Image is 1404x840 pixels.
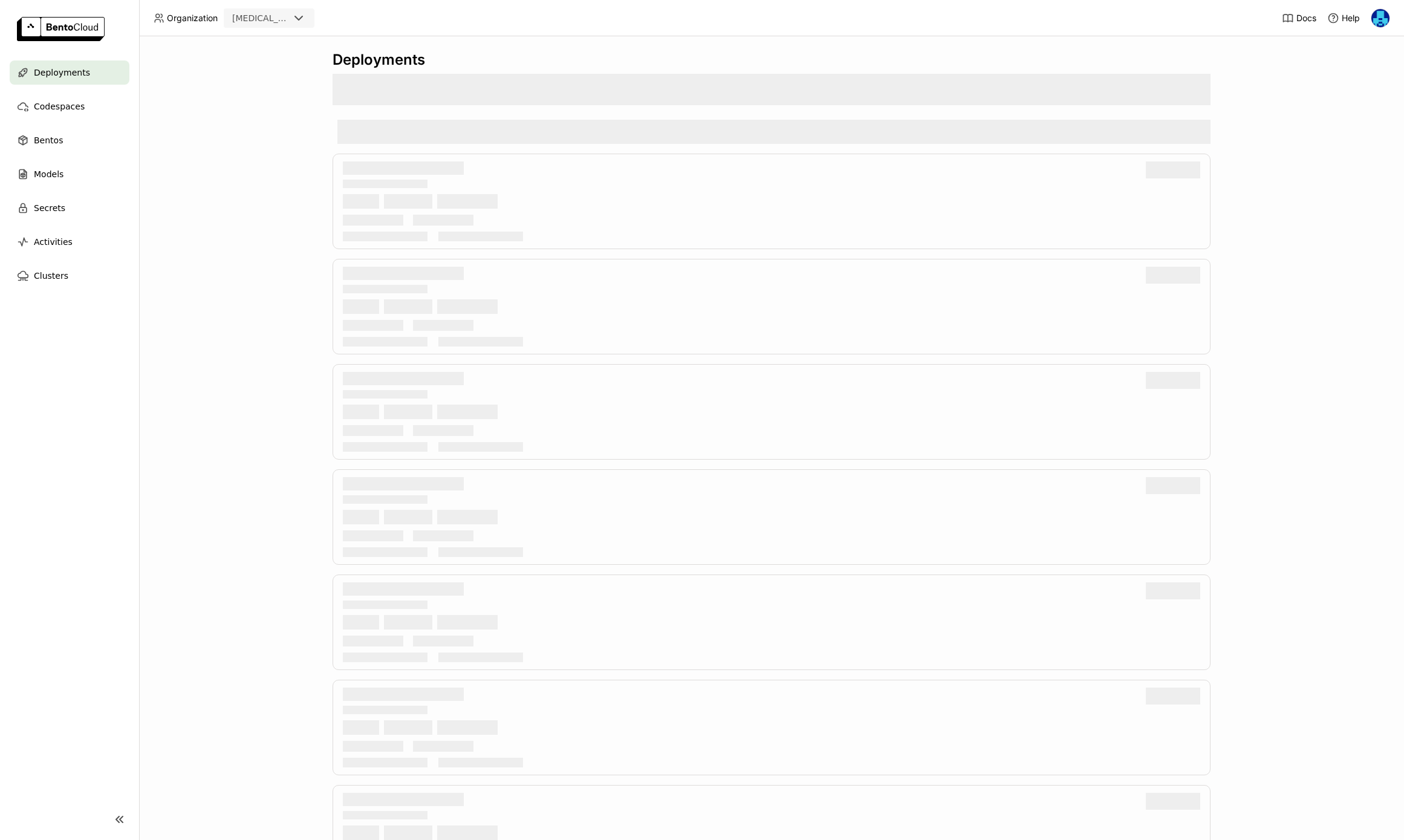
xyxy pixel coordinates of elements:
[10,94,129,119] a: Codespaces
[333,51,1211,69] div: Deployments
[10,162,129,186] a: Models
[10,230,129,254] a: Activities
[10,128,129,152] a: Bentos
[1371,9,1389,27] img: Yi Guo
[1342,13,1360,24] span: Help
[167,13,218,24] span: Organization
[34,65,90,80] span: Deployments
[34,99,85,114] span: Codespaces
[10,264,129,288] a: Clusters
[232,12,289,24] div: [MEDICAL_DATA]
[17,17,105,41] img: logo
[34,133,63,148] span: Bentos
[1282,12,1316,24] a: Docs
[10,196,129,220] a: Secrets
[290,13,291,25] input: Selected revia.
[1327,12,1360,24] div: Help
[10,60,129,85] a: Deployments
[34,269,68,283] span: Clusters
[34,235,73,249] span: Activities
[34,201,65,215] span: Secrets
[1296,13,1316,24] span: Docs
[34,167,63,181] span: Models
